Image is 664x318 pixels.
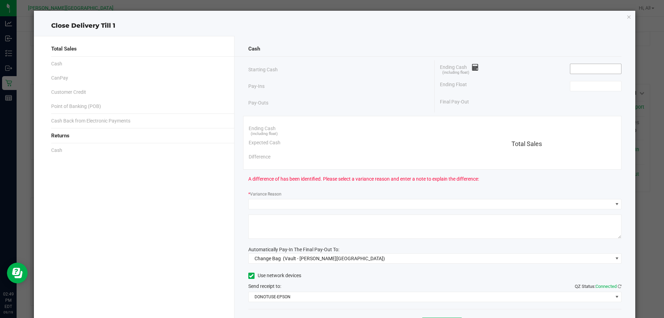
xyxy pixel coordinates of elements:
span: (including float) [442,70,469,76]
span: Cash Back from Electronic Payments [51,117,130,125]
span: Customer Credit [51,89,86,96]
span: Ending Cash [440,64,479,74]
span: Total Sales [511,140,542,147]
span: Difference [249,153,270,161]
span: Starting Cash [248,66,278,73]
span: Total Sales [51,45,77,53]
span: Automatically Pay-In The Final Pay-Out To: [248,247,339,252]
span: Change Bag [255,256,281,261]
span: Cash [51,147,62,154]
span: Pay-Ins [248,83,265,90]
span: DONOTUSE-EPSON [249,292,613,302]
span: Expected Cash [249,139,280,146]
label: Use network devices [248,272,301,279]
div: Close Delivery Till 1 [34,21,636,30]
div: Returns [51,128,220,143]
span: Final Pay-Out [440,98,469,106]
span: Ending Float [440,81,467,91]
span: Connected [596,284,617,289]
span: QZ Status: [575,284,621,289]
span: Cash [248,45,260,53]
span: A difference of has been identified. Please select a variance reason and enter a note to explain ... [248,175,479,183]
span: Point of Banking (POB) [51,103,101,110]
span: (including float) [251,131,278,137]
span: Pay-Outs [248,99,268,107]
label: Variance Reason [248,191,282,197]
span: Ending Cash [249,125,276,132]
span: Cash [51,60,62,67]
span: (Vault - [PERSON_NAME][GEOGRAPHIC_DATA]) [283,256,385,261]
iframe: Resource center [7,263,28,283]
span: CanPay [51,74,68,82]
span: Send receipt to: [248,283,281,289]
